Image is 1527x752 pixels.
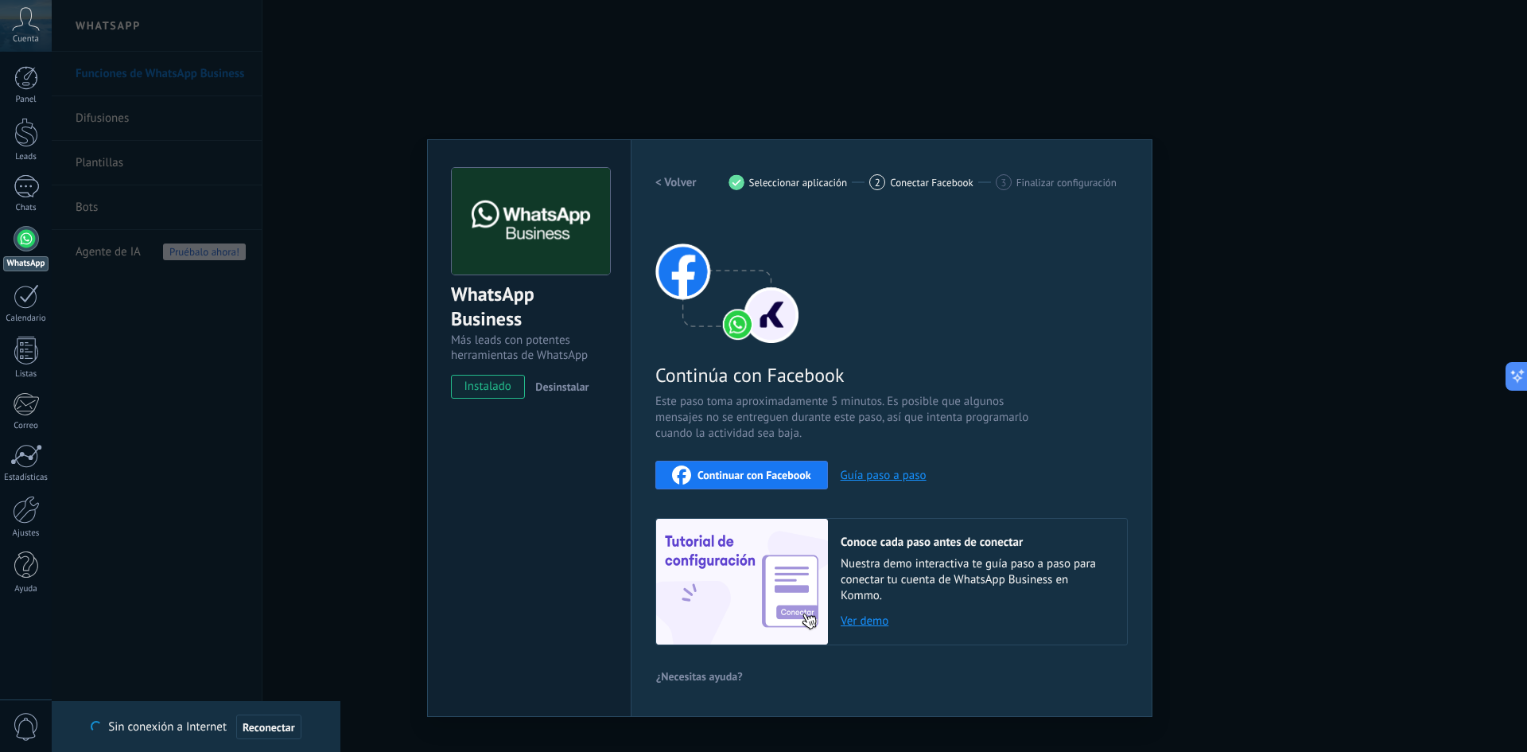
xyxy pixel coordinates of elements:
[841,556,1111,604] span: Nuestra demo interactiva te guía paso a paso para conectar tu cuenta de WhatsApp Business en Kommo.
[875,176,880,189] span: 2
[3,256,49,271] div: WhatsApp
[451,333,608,363] div: Más leads con potentes herramientas de WhatsApp
[3,369,49,380] div: Listas
[452,375,524,399] span: instalado
[535,380,589,394] span: Desinstalar
[3,314,49,324] div: Calendario
[529,375,589,399] button: Desinstalar
[3,584,49,594] div: Ayuda
[1016,177,1117,189] span: Finalizar configuración
[655,175,697,190] h2: < Volver
[1001,176,1006,189] span: 3
[3,203,49,213] div: Chats
[243,722,295,733] span: Reconectar
[3,528,49,539] div: Ajustes
[841,468,927,483] button: Guía paso a paso
[655,168,697,197] button: < Volver
[697,470,811,481] span: Continuar con Facebook
[655,664,744,688] button: ¿Necesitas ayuda?
[451,282,608,333] div: WhatsApp Business
[841,535,1111,550] h2: Conoce cada paso antes de conectar
[3,473,49,483] div: Estadísticas
[3,95,49,105] div: Panel
[749,177,848,189] span: Seleccionar aplicación
[841,614,1111,629] a: Ver demo
[13,34,39,45] span: Cuenta
[655,394,1034,442] span: Este paso toma aproximadamente 5 minutos. Es posible que algunos mensajes no se entreguen durante...
[655,363,1034,388] span: Continúa con Facebook
[3,421,49,431] div: Correo
[452,168,610,275] img: logo_main.png
[890,177,973,189] span: Conectar Facebook
[656,671,743,682] span: ¿Necesitas ayuda?
[91,714,301,740] div: Sin conexión a Internet
[236,715,301,740] button: Reconectar
[655,216,798,343] img: connect with facebook
[655,461,828,489] button: Continuar con Facebook
[3,152,49,162] div: Leads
